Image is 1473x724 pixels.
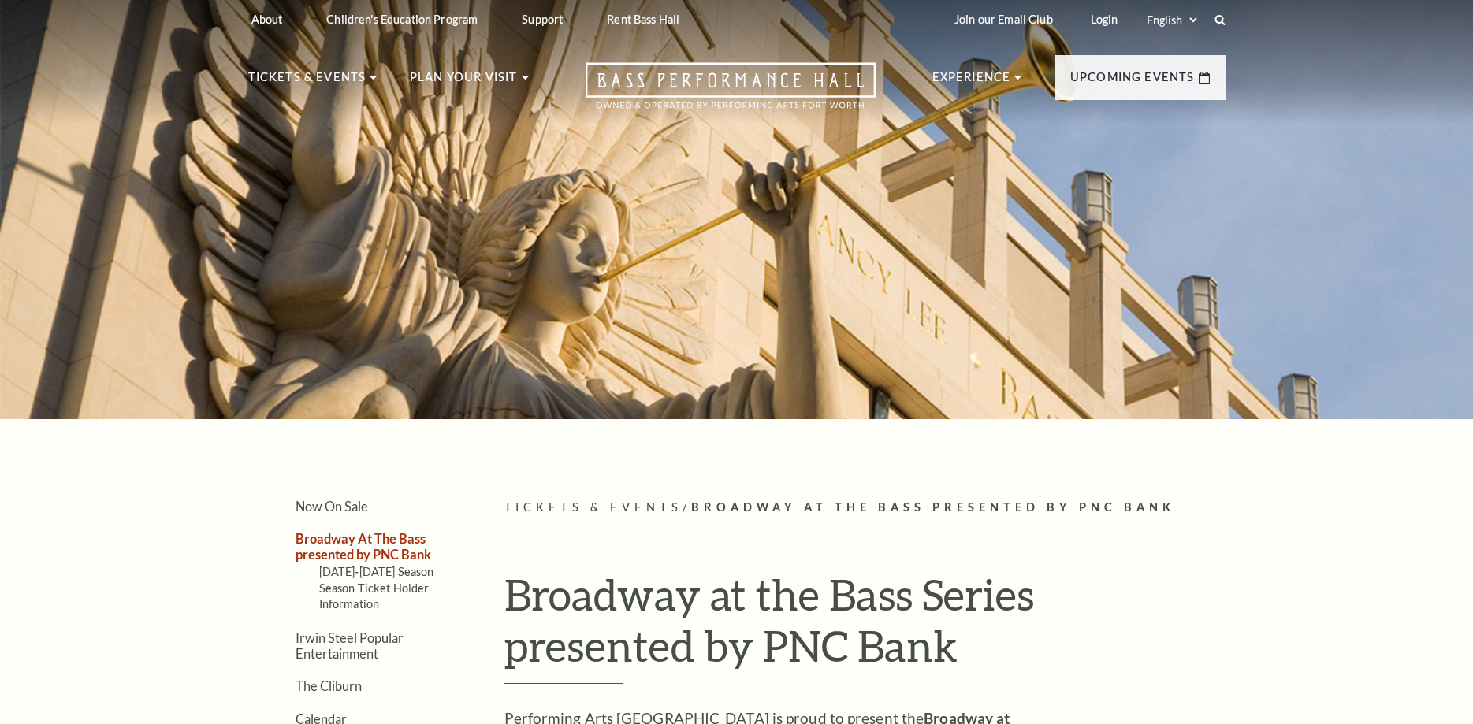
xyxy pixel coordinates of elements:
[1144,13,1200,28] select: Select:
[504,569,1226,685] h1: Broadway at the Bass Series presented by PNC Bank
[296,678,362,693] a: The Cliburn
[296,630,404,660] a: Irwin Steel Popular Entertainment
[410,68,518,96] p: Plan Your Visit
[251,13,283,26] p: About
[326,13,478,26] p: Children's Education Program
[691,500,1175,514] span: Broadway At The Bass presented by PNC Bank
[1070,68,1195,96] p: Upcoming Events
[319,581,430,611] a: Season Ticket Holder Information
[296,531,431,561] a: Broadway At The Bass presented by PNC Bank
[248,68,366,96] p: Tickets & Events
[522,13,563,26] p: Support
[319,565,434,578] a: [DATE]-[DATE] Season
[504,498,1226,518] p: /
[607,13,679,26] p: Rent Bass Hall
[296,499,368,514] a: Now On Sale
[932,68,1011,96] p: Experience
[504,500,683,514] span: Tickets & Events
